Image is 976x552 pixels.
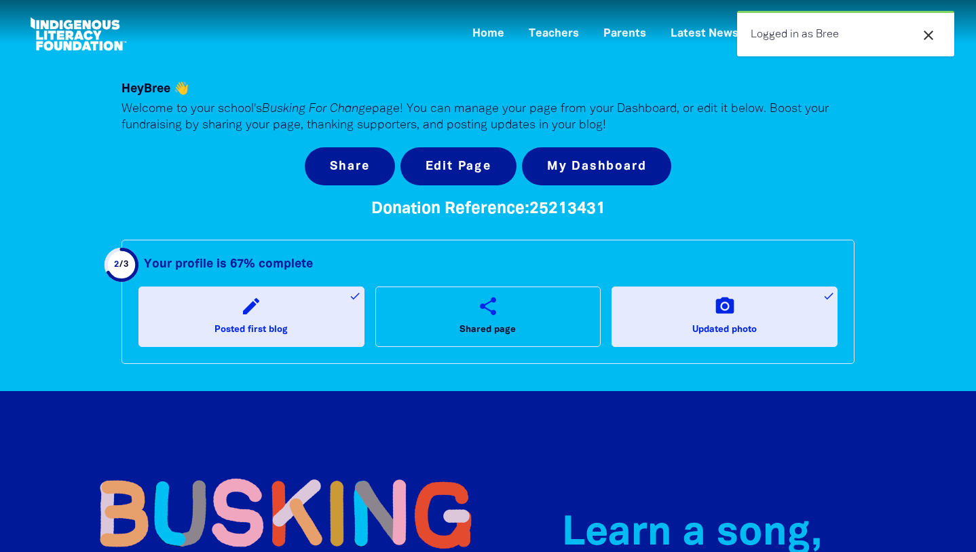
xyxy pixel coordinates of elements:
[214,322,288,338] span: Posted first blog
[349,290,361,302] i: done
[522,147,672,185] a: My Dashboard
[823,290,835,302] i: done
[121,101,855,134] p: Welcome to your school's page! You can manage your page from your Dashboard, or edit it below. Bo...
[662,23,747,45] a: Latest News
[916,26,941,44] button: close
[121,84,189,94] span: Hey Bree 👋
[144,259,313,270] strong: Your profile is 67% complete
[305,147,395,185] button: Share
[114,257,130,273] div: / 3
[138,287,364,346] a: editPosted first blogdone
[612,287,838,346] a: camera_altUpdated photodone
[464,23,512,45] a: Home
[477,295,499,317] i: share
[692,322,757,338] span: Updated photo
[459,322,516,338] span: Shared page
[920,27,937,43] i: close
[400,147,517,185] button: Edit Page
[595,23,654,45] a: Parents
[737,11,954,56] div: Logged in as Bree
[521,23,587,45] a: Teachers
[114,261,119,268] span: 2
[262,103,372,115] em: Busking For Change
[375,287,601,346] a: shareShared page
[371,202,605,217] span: Donation Reference: 25213431
[714,295,736,317] i: camera_alt
[240,295,262,317] i: edit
